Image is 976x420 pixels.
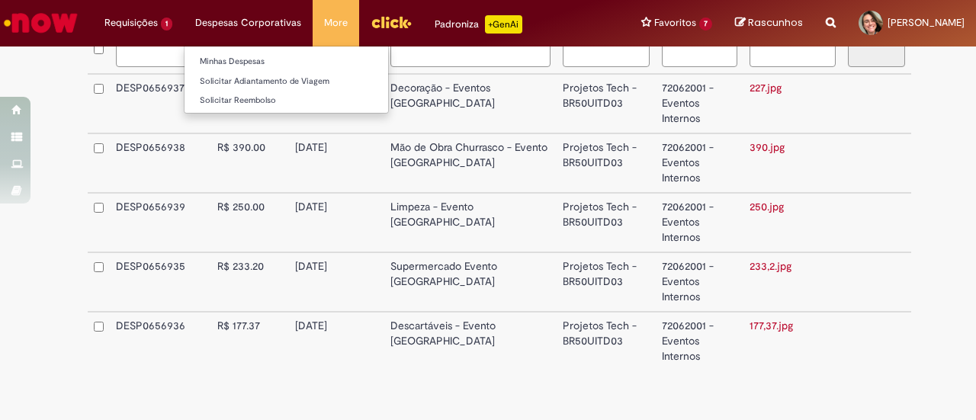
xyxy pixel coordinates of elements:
span: Requisições [104,15,158,30]
a: Solicitar Adiantamento de Viagem [185,73,388,90]
td: Projetos Tech - BR50UITD03 [557,74,656,133]
a: 390.jpg [750,140,785,154]
td: Projetos Tech - BR50UITD03 [557,312,656,370]
a: Rascunhos [735,16,803,30]
td: 72062001 - Eventos Internos [656,193,743,252]
p: +GenAi [485,15,522,34]
td: Projetos Tech - BR50UITD03 [557,133,656,193]
span: Despesas Corporativas [195,15,301,30]
img: ServiceNow [2,8,80,38]
td: DESP0656935 [110,252,211,312]
td: Descartáveis - Evento [GEOGRAPHIC_DATA] [384,312,557,370]
a: 227.jpg [750,81,782,95]
td: DESP0656939 [110,193,211,252]
span: 1 [161,18,172,30]
ul: Despesas Corporativas [184,46,389,114]
a: 233,2.jpg [750,259,791,273]
td: Projetos Tech - BR50UITD03 [557,252,656,312]
a: 250.jpg [750,200,784,213]
td: [DATE] [289,312,384,370]
td: 72062001 - Eventos Internos [656,74,743,133]
td: Limpeza - Evento [GEOGRAPHIC_DATA] [384,193,557,252]
span: Rascunhos [748,15,803,30]
a: Solicitar Reembolso [185,92,388,109]
td: DESP0656937 [110,74,211,133]
div: Padroniza [435,15,522,34]
td: 72062001 - Eventos Internos [656,252,743,312]
td: [DATE] [289,252,384,312]
td: 72062001 - Eventos Internos [656,312,743,370]
td: Decoração - Eventos [GEOGRAPHIC_DATA] [384,74,557,133]
td: Mão de Obra Churrasco - Evento [GEOGRAPHIC_DATA] [384,133,557,193]
td: [DATE] [289,193,384,252]
td: DESP0656936 [110,312,211,370]
td: DESP0656938 [110,133,211,193]
a: 177,37.jpg [750,319,793,332]
td: 72062001 - Eventos Internos [656,133,743,193]
td: R$ 177.37 [211,312,289,370]
td: 177,37.jpg [743,312,842,370]
span: More [324,15,348,30]
span: [PERSON_NAME] [888,16,965,29]
td: [DATE] [289,133,384,193]
td: Supermercado Evento [GEOGRAPHIC_DATA] [384,252,557,312]
td: 390.jpg [743,133,842,193]
td: 227.jpg [743,74,842,133]
img: click_logo_yellow_360x200.png [371,11,412,34]
td: R$ 390.00 [211,133,289,193]
a: Minhas Despesas [185,53,388,70]
td: R$ 250.00 [211,193,289,252]
td: 250.jpg [743,193,842,252]
td: Projetos Tech - BR50UITD03 [557,193,656,252]
span: Favoritos [654,15,696,30]
span: 7 [699,18,712,30]
td: R$ 233.20 [211,252,289,312]
td: 233,2.jpg [743,252,842,312]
